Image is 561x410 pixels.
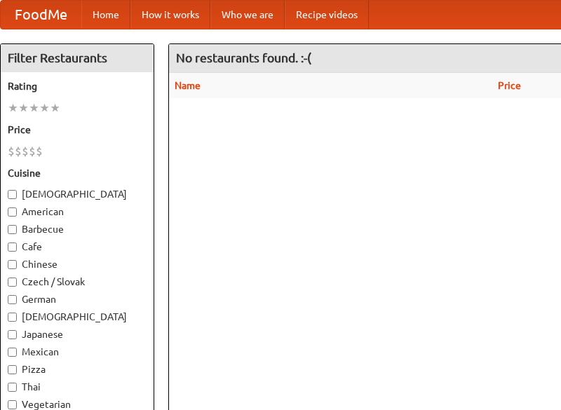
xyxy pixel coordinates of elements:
li: ★ [29,100,39,116]
li: ★ [50,100,60,116]
li: $ [36,144,43,159]
li: ★ [18,100,29,116]
label: Mexican [8,345,147,359]
input: [DEMOGRAPHIC_DATA] [8,313,17,322]
h5: Rating [8,79,147,93]
li: $ [22,144,29,159]
input: [DEMOGRAPHIC_DATA] [8,190,17,199]
a: FoodMe [1,1,81,29]
input: Chinese [8,260,17,269]
label: [DEMOGRAPHIC_DATA] [8,187,147,201]
label: [DEMOGRAPHIC_DATA] [8,310,147,324]
h5: Price [8,123,147,137]
li: ★ [8,100,18,116]
label: Cafe [8,240,147,254]
label: American [8,205,147,219]
label: Barbecue [8,222,147,236]
label: Czech / Slovak [8,275,147,289]
ng-pluralize: No restaurants found. :-( [176,51,311,64]
label: Chinese [8,257,147,271]
h5: Cuisine [8,166,147,180]
a: Price [498,80,521,91]
h4: Filter Restaurants [1,44,154,72]
li: ★ [39,100,50,116]
a: Name [175,80,201,91]
input: Pizza [8,365,17,374]
li: $ [29,144,36,159]
input: Japanese [8,330,17,339]
a: Recipe videos [285,1,369,29]
input: Vegetarian [8,400,17,409]
a: How it works [130,1,210,29]
input: Barbecue [8,225,17,234]
label: Pizza [8,362,147,376]
input: American [8,207,17,217]
a: Home [81,1,130,29]
a: Who we are [210,1,285,29]
li: $ [8,144,15,159]
li: $ [15,144,22,159]
input: Thai [8,383,17,392]
label: Japanese [8,327,147,341]
input: German [8,295,17,304]
input: Mexican [8,348,17,357]
input: Czech / Slovak [8,278,17,287]
input: Cafe [8,242,17,252]
label: German [8,292,147,306]
label: Thai [8,380,147,394]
